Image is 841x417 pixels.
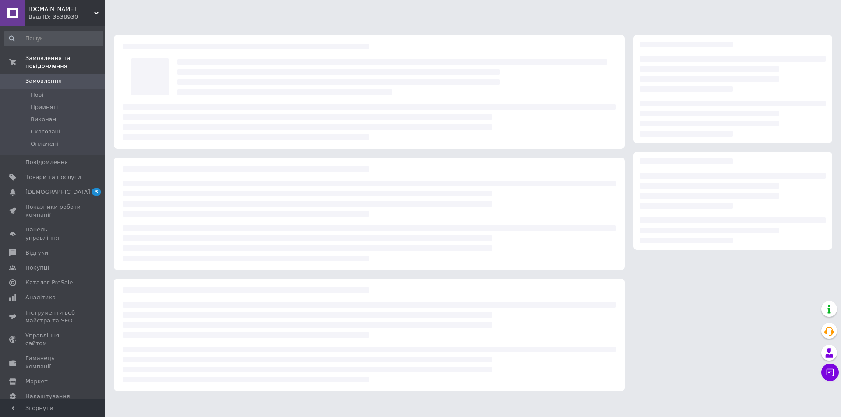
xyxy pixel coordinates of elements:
span: ENT.KIEV.UA [28,5,94,13]
span: Покупці [25,264,49,272]
span: Панель управління [25,226,81,242]
span: Прийняті [31,103,58,111]
span: Замовлення [25,77,62,85]
span: Повідомлення [25,158,68,166]
div: Ваш ID: 3538930 [28,13,105,21]
span: 3 [92,188,101,196]
span: Відгуки [25,249,48,257]
span: Каталог ProSale [25,279,73,287]
span: Скасовані [31,128,60,136]
span: Замовлення та повідомлення [25,54,105,70]
span: Оплачені [31,140,58,148]
span: Гаманець компанії [25,354,81,370]
span: Маркет [25,378,48,385]
span: Показники роботи компанії [25,203,81,219]
span: Нові [31,91,43,99]
span: Управління сайтом [25,332,81,347]
span: Інструменти веб-майстра та SEO [25,309,81,325]
span: Товари та послуги [25,173,81,181]
input: Пошук [4,31,103,46]
button: Чат з покупцем [821,364,839,381]
span: [DEMOGRAPHIC_DATA] [25,188,90,196]
span: Виконані [31,116,58,123]
span: Налаштування [25,392,70,400]
span: Аналітика [25,294,56,301]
